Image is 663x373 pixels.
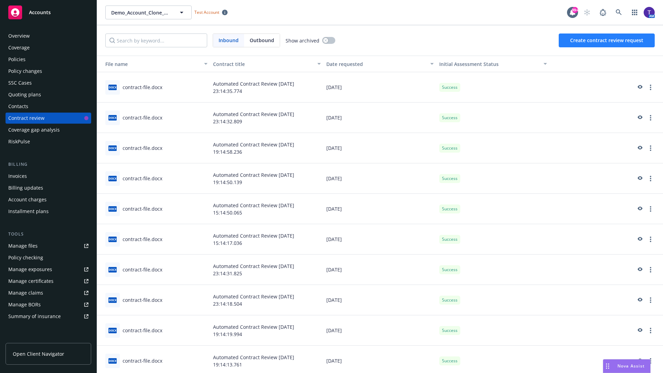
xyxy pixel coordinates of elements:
[123,205,162,212] div: contract-file.docx
[646,296,655,304] a: more
[6,77,91,88] a: SSC Cases
[8,276,54,287] div: Manage certificates
[442,297,458,303] span: Success
[8,124,60,135] div: Coverage gap analysis
[213,34,244,47] span: Inbound
[123,357,162,364] div: contract-file.docx
[8,66,42,77] div: Policy changes
[8,240,38,251] div: Manage files
[8,194,47,205] div: Account charges
[108,145,117,151] span: docx
[646,205,655,213] a: more
[646,266,655,274] a: more
[123,327,162,334] div: contract-file.docx
[6,276,91,287] a: Manage certificates
[6,171,91,182] a: Invoices
[628,6,642,19] a: Switch app
[210,56,324,72] button: Contract title
[219,37,239,44] span: Inbound
[635,326,644,335] a: preview
[194,9,219,15] span: Test Account
[603,359,651,373] button: Nova Assist
[6,54,91,65] a: Policies
[326,60,426,68] div: Date requested
[6,194,91,205] a: Account charges
[612,6,626,19] a: Search
[250,37,274,44] span: Outbound
[29,10,51,15] span: Accounts
[580,6,594,19] a: Start snowing
[559,34,655,47] button: Create contract review request
[635,83,644,92] a: preview
[6,264,91,275] a: Manage exposures
[100,60,200,68] div: Toggle SortBy
[6,206,91,217] a: Installment plans
[210,103,324,133] div: Automated Contract Review [DATE] 23:14:32.809
[596,6,610,19] a: Report a Bug
[8,182,43,193] div: Billing updates
[111,9,171,16] span: Demo_Account_Clone_QA_CR_Tests_Client
[635,144,644,152] a: preview
[108,237,117,242] span: docx
[8,206,49,217] div: Installment plans
[635,357,644,365] a: preview
[6,30,91,41] a: Overview
[324,72,437,103] div: [DATE]
[6,124,91,135] a: Coverage gap analysis
[6,336,91,343] div: Analytics hub
[324,224,437,255] div: [DATE]
[123,144,162,152] div: contract-file.docx
[108,297,117,303] span: docx
[210,285,324,315] div: Automated Contract Review [DATE] 23:14:18.504
[108,267,117,272] span: docx
[192,9,230,16] span: Test Account
[108,206,117,211] span: docx
[100,60,200,68] div: File name
[8,101,28,112] div: Contacts
[108,115,117,120] span: docx
[646,83,655,92] a: more
[6,136,91,147] a: RiskPulse
[442,236,458,242] span: Success
[6,231,91,238] div: Tools
[8,252,43,263] div: Policy checking
[108,85,117,90] span: docx
[442,358,458,364] span: Success
[123,236,162,243] div: contract-file.docx
[324,255,437,285] div: [DATE]
[324,133,437,163] div: [DATE]
[603,360,612,373] div: Drag to move
[646,174,655,183] a: more
[6,182,91,193] a: Billing updates
[8,89,41,100] div: Quoting plans
[646,235,655,243] a: more
[108,328,117,333] span: docx
[108,176,117,181] span: docx
[439,61,499,67] span: Initial Assessment Status
[442,206,458,212] span: Success
[646,357,655,365] a: more
[123,296,162,304] div: contract-file.docx
[210,224,324,255] div: Automated Contract Review [DATE] 15:14:17.036
[570,37,643,44] span: Create contract review request
[6,113,91,124] a: Contract review
[123,84,162,91] div: contract-file.docx
[6,161,91,168] div: Billing
[13,350,64,357] span: Open Client Navigator
[8,299,41,310] div: Manage BORs
[324,285,437,315] div: [DATE]
[6,240,91,251] a: Manage files
[108,358,117,363] span: docx
[8,287,43,298] div: Manage claims
[8,136,30,147] div: RiskPulse
[635,235,644,243] a: preview
[6,101,91,112] a: Contacts
[123,114,162,121] div: contract-file.docx
[210,194,324,224] div: Automated Contract Review [DATE] 15:14:50.065
[8,171,27,182] div: Invoices
[6,311,91,322] a: Summary of insurance
[324,56,437,72] button: Date requested
[6,299,91,310] a: Manage BORs
[646,114,655,122] a: more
